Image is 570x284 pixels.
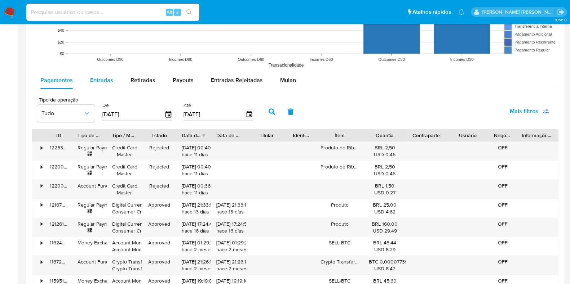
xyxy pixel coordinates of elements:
[412,8,451,16] span: Atalhos rápidos
[557,8,565,16] a: Sair
[458,9,464,15] a: Notificações
[482,9,555,15] p: danilo.toledo@mercadolivre.com
[167,9,172,15] span: Alt
[26,8,199,17] input: Pesquise usuários ou casos...
[554,17,566,23] span: 3.156.0
[182,7,196,17] button: search-icon
[176,9,178,15] span: s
